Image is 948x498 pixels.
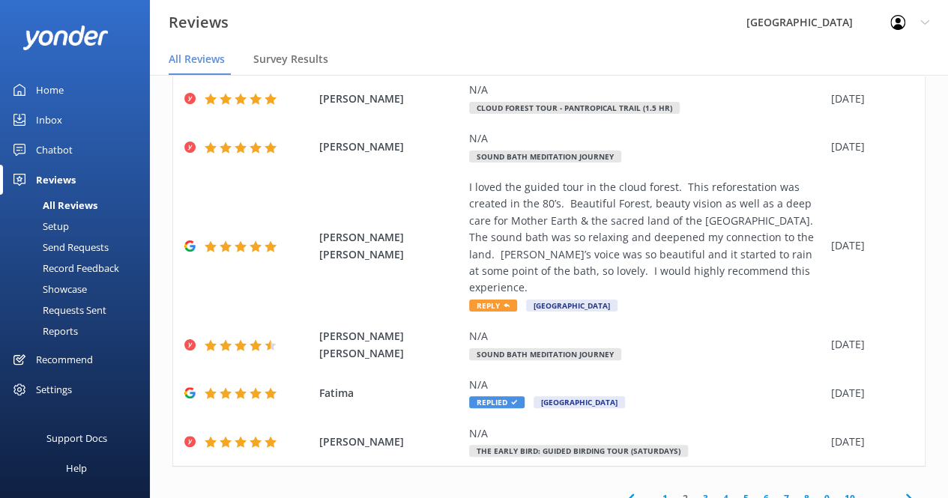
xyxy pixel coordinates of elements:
a: Setup [9,216,150,237]
span: [PERSON_NAME] [PERSON_NAME] [319,328,462,362]
a: Reports [9,321,150,341]
span: [PERSON_NAME] [319,139,462,155]
div: Settings [36,374,72,404]
div: [DATE] [831,434,906,450]
div: Reports [9,321,78,341]
span: Sound Bath Meditation Journey [469,151,621,163]
span: [PERSON_NAME] [319,91,462,107]
span: Cloud Forest Tour - Pantropical Trail (1.5 hr) [469,102,680,114]
a: Record Feedback [9,258,150,279]
img: yonder-white-logo.png [22,25,109,50]
span: All Reviews [169,52,225,67]
div: I loved the guided tour in the cloud forest. This reforestation was created in the 80’s. Beautifu... [469,179,824,297]
div: N/A [469,377,824,393]
div: Help [66,453,87,483]
div: Inbox [36,105,62,135]
div: Home [36,75,64,105]
a: Showcase [9,279,150,300]
div: Reviews [36,165,76,195]
span: Reply [469,300,517,312]
div: All Reviews [9,195,97,216]
div: Requests Sent [9,300,106,321]
span: Replied [469,396,525,408]
div: [DATE] [831,336,906,353]
a: Send Requests [9,237,150,258]
div: N/A [469,130,824,147]
div: N/A [469,82,824,98]
div: [DATE] [831,139,906,155]
div: [DATE] [831,385,906,401]
div: Showcase [9,279,87,300]
div: Support Docs [46,423,107,453]
span: [GEOGRAPHIC_DATA] [534,396,625,408]
div: Setup [9,216,69,237]
div: Recommend [36,344,93,374]
span: [GEOGRAPHIC_DATA] [526,300,618,312]
a: Requests Sent [9,300,150,321]
a: All Reviews [9,195,150,216]
div: [DATE] [831,237,906,254]
div: Chatbot [36,135,73,165]
div: Send Requests [9,237,109,258]
span: The Early Bird: Guided Birding Tour (Saturdays) [469,445,688,457]
span: Fatima [319,385,462,401]
div: [DATE] [831,91,906,107]
div: N/A [469,425,824,442]
div: N/A [469,328,824,344]
span: [PERSON_NAME] [PERSON_NAME] [319,229,462,263]
div: Record Feedback [9,258,119,279]
h3: Reviews [169,10,229,34]
span: Survey Results [253,52,328,67]
span: [PERSON_NAME] [319,434,462,450]
span: Sound Bath Meditation Journey [469,348,621,360]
